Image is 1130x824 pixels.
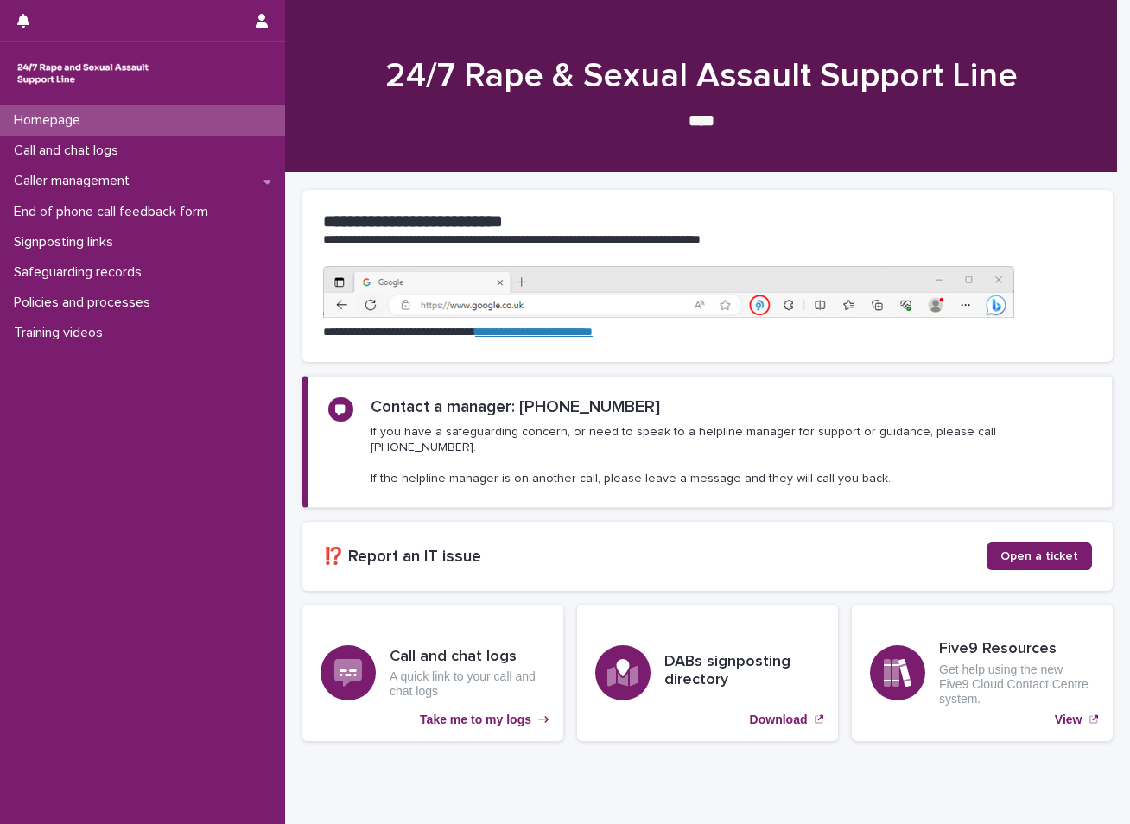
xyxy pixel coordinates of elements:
h2: ⁉️ Report an IT issue [323,547,987,567]
p: Policies and processes [7,295,164,311]
p: Signposting links [7,234,127,250]
h3: DABs signposting directory [664,653,820,690]
h3: Five9 Resources [939,640,1095,659]
span: Open a ticket [1000,550,1078,562]
p: Homepage [7,112,94,129]
p: A quick link to your call and chat logs [390,669,545,699]
h3: Call and chat logs [390,648,545,667]
p: End of phone call feedback form [7,204,222,220]
p: Safeguarding records [7,264,156,281]
p: Download [750,713,808,727]
p: Call and chat logs [7,143,132,159]
p: View [1055,713,1082,727]
a: Download [577,605,838,741]
p: Training videos [7,325,117,341]
img: https%3A%2F%2Fcdn.document360.io%2F0deca9d6-0dac-4e56-9e8f-8d9979bfce0e%2FImages%2FDocumentation%... [323,266,1014,318]
img: rhQMoQhaT3yELyF149Cw [14,56,152,91]
p: Take me to my logs [420,713,531,727]
p: Caller management [7,173,143,189]
p: If you have a safeguarding concern, or need to speak to a helpline manager for support or guidanc... [371,424,1091,487]
a: Open a ticket [987,542,1092,570]
h1: 24/7 Rape & Sexual Assault Support Line [302,55,1100,97]
p: Get help using the new Five9 Cloud Contact Centre system. [939,662,1095,706]
a: View [852,605,1113,741]
a: Take me to my logs [302,605,563,741]
h2: Contact a manager: [PHONE_NUMBER] [371,397,660,417]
